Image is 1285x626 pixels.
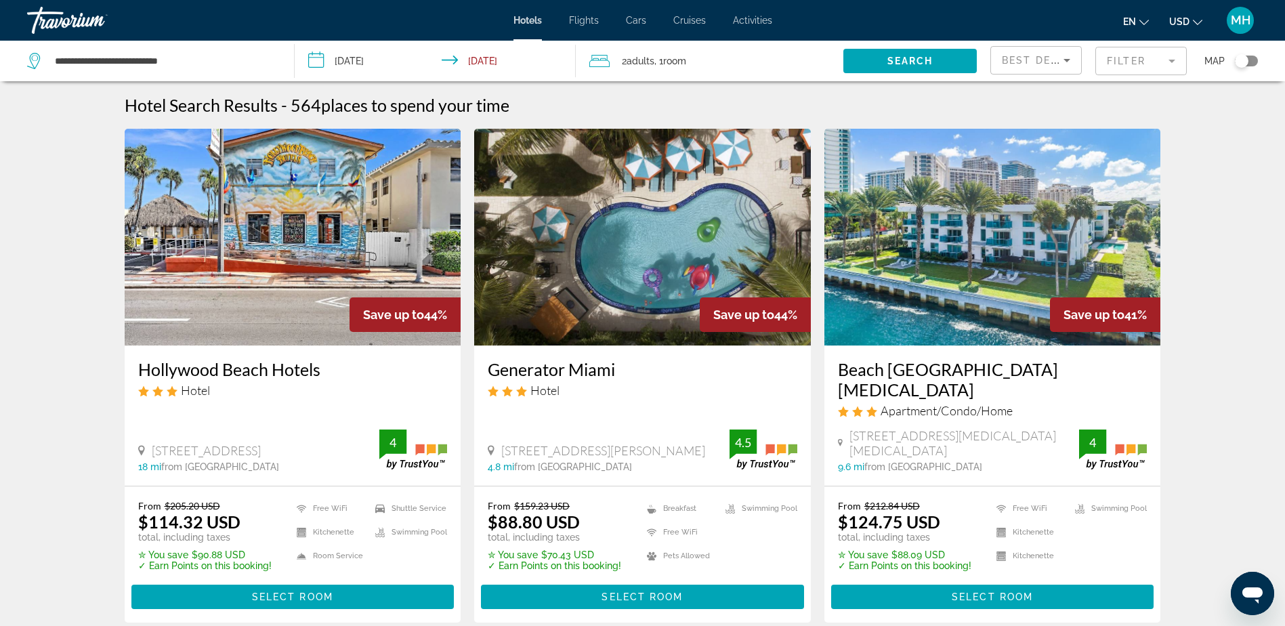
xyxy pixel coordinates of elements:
[1223,6,1258,35] button: User Menu
[474,129,811,346] a: Hotel image
[138,549,272,560] p: $90.88 USD
[838,403,1147,418] div: 3 star Apartment
[488,359,797,379] a: Generator Miami
[488,549,621,560] p: $70.43 USD
[368,524,447,541] li: Swimming Pool
[281,95,287,115] span: -
[849,428,1079,458] span: [STREET_ADDRESS][MEDICAL_DATA][MEDICAL_DATA]
[125,129,461,346] img: Hotel image
[295,41,576,81] button: Check-in date: Sep 20, 2025 Check-out date: Sep 21, 2025
[569,15,599,26] a: Flights
[501,443,705,458] span: [STREET_ADDRESS][PERSON_NAME]
[290,547,368,564] li: Room Service
[990,547,1068,564] li: Kitchenette
[831,587,1154,602] a: Select Room
[663,56,686,66] span: Room
[1231,572,1274,615] iframe: Button to launch messaging window
[165,500,220,512] del: $205.20 USD
[488,532,621,543] p: total, including taxes
[576,41,843,81] button: Travelers: 2 adults, 0 children
[838,549,971,560] p: $88.09 USD
[138,500,161,512] span: From
[1079,430,1147,469] img: trustyou-badge.svg
[138,549,188,560] span: ✮ You save
[350,297,461,332] div: 44%
[730,430,797,469] img: trustyou-badge.svg
[831,585,1154,609] button: Select Room
[1231,14,1250,27] span: MH
[602,591,683,602] span: Select Room
[131,585,455,609] button: Select Room
[513,15,542,26] a: Hotels
[138,512,240,532] ins: $114.32 USD
[627,56,654,66] span: Adults
[1169,12,1202,31] button: Change currency
[843,49,977,73] button: Search
[138,359,448,379] a: Hollywood Beach Hotels
[488,383,797,398] div: 3 star Hotel
[838,359,1147,400] a: Beach [GEOGRAPHIC_DATA][MEDICAL_DATA]
[838,461,864,472] span: 9.6 mi
[838,500,861,512] span: From
[252,591,333,602] span: Select Room
[368,500,447,517] li: Shuttle Service
[530,383,560,398] span: Hotel
[514,461,632,472] span: from [GEOGRAPHIC_DATA]
[481,587,804,602] a: Select Room
[990,524,1068,541] li: Kitchenette
[864,500,920,512] del: $212.84 USD
[488,461,514,472] span: 4.8 mi
[1095,46,1187,76] button: Filter
[1169,16,1189,27] span: USD
[27,3,163,38] a: Travorium
[161,461,279,472] span: from [GEOGRAPHIC_DATA]
[713,308,774,322] span: Save up to
[1063,308,1124,322] span: Save up to
[488,500,511,512] span: From
[1204,51,1225,70] span: Map
[838,532,971,543] p: total, including taxes
[152,443,261,458] span: [STREET_ADDRESS]
[864,461,982,472] span: from [GEOGRAPHIC_DATA]
[138,383,448,398] div: 3 star Hotel
[1050,297,1160,332] div: 41%
[838,560,971,571] p: ✓ Earn Points on this booking!
[379,434,406,451] div: 4
[640,500,719,517] li: Breakfast
[481,585,804,609] button: Select Room
[321,95,509,115] span: places to spend your time
[290,524,368,541] li: Kitchenette
[626,15,646,26] a: Cars
[1123,16,1136,27] span: en
[824,129,1161,346] a: Hotel image
[131,587,455,602] a: Select Room
[379,430,447,469] img: trustyou-badge.svg
[887,56,933,66] span: Search
[719,500,797,517] li: Swimming Pool
[514,500,570,512] del: $159.23 USD
[488,549,538,560] span: ✮ You save
[673,15,706,26] a: Cruises
[1123,12,1149,31] button: Change language
[488,560,621,571] p: ✓ Earn Points on this booking!
[138,532,272,543] p: total, including taxes
[138,461,161,472] span: 18 mi
[730,434,757,451] div: 4.5
[881,403,1013,418] span: Apartment/Condo/Home
[640,524,719,541] li: Free WiFi
[733,15,772,26] a: Activities
[291,95,509,115] h2: 564
[952,591,1033,602] span: Select Room
[838,512,940,532] ins: $124.75 USD
[1002,55,1072,66] span: Best Deals
[1079,434,1106,451] div: 4
[1068,500,1147,517] li: Swimming Pool
[138,560,272,571] p: ✓ Earn Points on this booking!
